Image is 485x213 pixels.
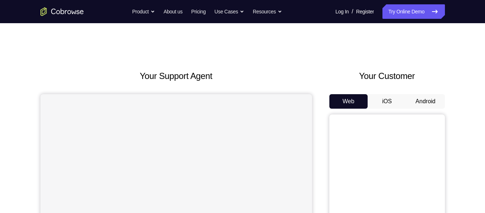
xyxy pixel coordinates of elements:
[329,70,445,83] h2: Your Customer
[406,94,445,109] button: Android
[335,4,349,19] a: Log In
[164,4,182,19] a: About us
[329,94,368,109] button: Web
[191,4,205,19] a: Pricing
[40,7,84,16] a: Go to the home page
[352,7,353,16] span: /
[368,94,406,109] button: iOS
[382,4,445,19] a: Try Online Demo
[215,4,244,19] button: Use Cases
[253,4,282,19] button: Resources
[356,4,374,19] a: Register
[40,70,312,83] h2: Your Support Agent
[132,4,155,19] button: Product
